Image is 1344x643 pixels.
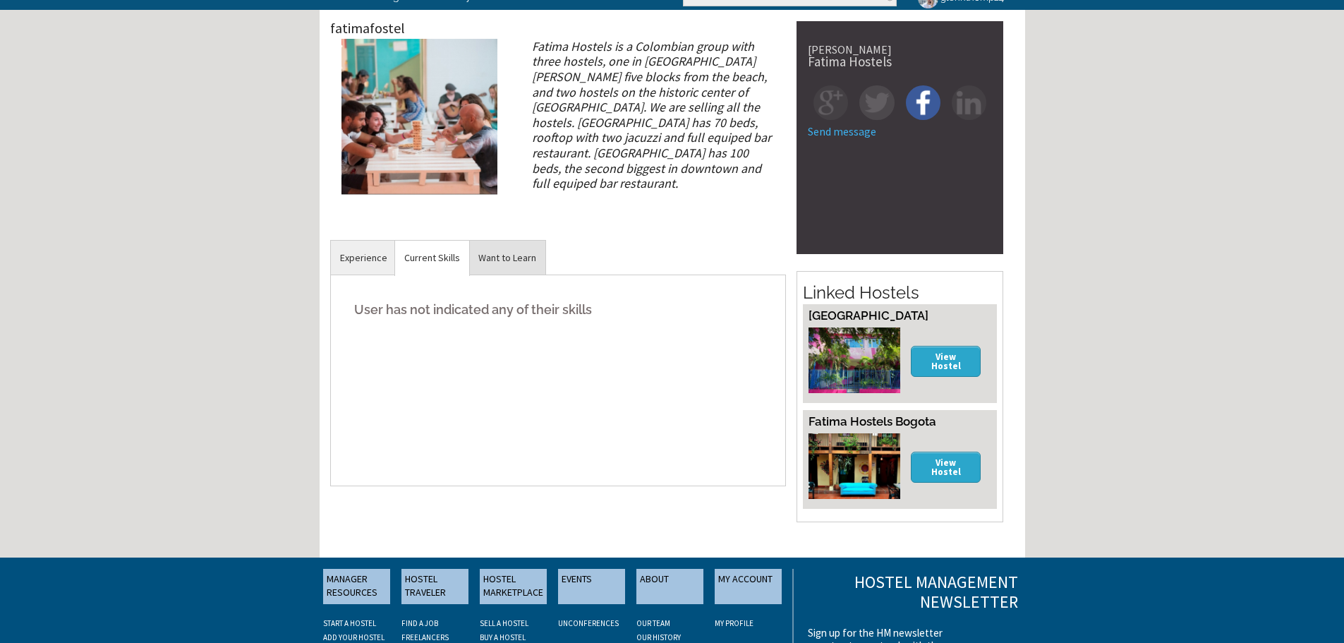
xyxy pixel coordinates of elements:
div: Fatima Hostels [808,55,992,68]
a: Fatima Hostels Bogota [809,414,936,428]
img: fatimafostel's picture [341,39,497,195]
a: Experience [331,241,396,275]
a: START A HOSTEL [323,618,376,628]
img: fb-square.png [906,85,940,120]
a: Want to Learn [469,241,545,275]
a: My Profile [715,618,753,628]
span: fatimafostel [330,19,405,37]
a: HOSTEL MARKETPLACE [480,569,547,604]
img: tw-square.png [859,85,894,120]
a: ABOUT [636,569,703,604]
a: UNCONFERENCES [558,618,619,628]
a: View Hostel [911,452,981,482]
h5: User has not indicated any of their skills [341,288,775,331]
a: HOSTEL TRAVELER [401,569,468,604]
a: ADD YOUR HOSTEL [323,632,385,642]
a: [GEOGRAPHIC_DATA] [809,308,928,323]
a: OUR HISTORY [636,632,681,642]
h3: Hostel Management Newsletter [804,572,1017,613]
img: gp-square.png [813,85,848,120]
div: [PERSON_NAME] [808,44,992,55]
a: BUY A HOSTEL [480,632,526,642]
img: in-square.png [952,85,986,120]
div: Fatima Hostels is a Colombian group with three hostels, one in [GEOGRAPHIC_DATA][PERSON_NAME] fiv... [520,39,786,191]
a: SELL A HOSTEL [480,618,528,628]
a: Send message [808,124,876,138]
a: Current Skills [395,241,469,275]
a: View Hostel [911,346,981,376]
a: OUR TEAM [636,618,670,628]
a: MANAGER RESOURCES [323,569,390,604]
a: EVENTS [558,569,625,604]
a: MY ACCOUNT [715,569,782,604]
h2: Linked Hostels [803,281,997,305]
a: FIND A JOB [401,618,438,628]
a: FREELANCERS [401,632,449,642]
